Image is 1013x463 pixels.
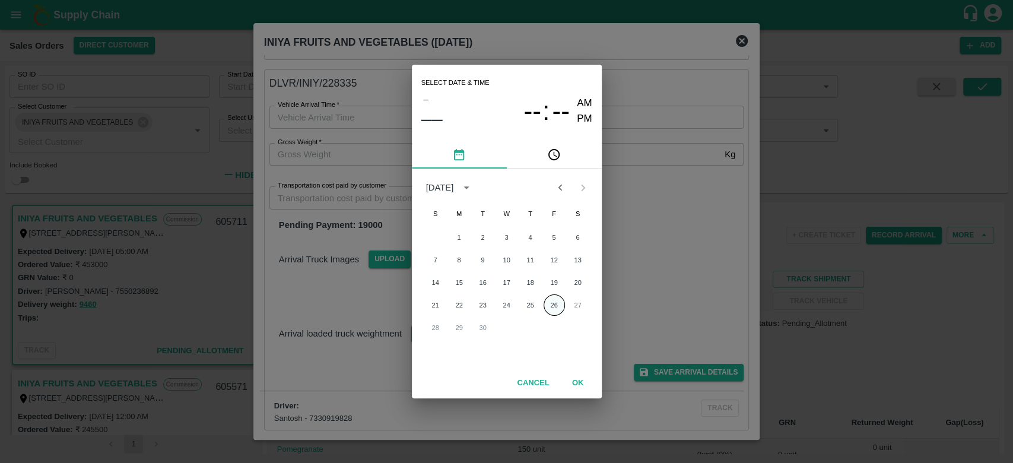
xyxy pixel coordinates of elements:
button: –– [421,107,443,131]
button: 24 [496,294,517,316]
button: 5 [544,227,565,248]
button: 3 [496,227,517,248]
button: -- [523,96,541,127]
button: 4 [520,227,541,248]
button: 1 [449,227,470,248]
button: – [421,91,431,107]
button: 8 [449,249,470,271]
span: Friday [544,202,565,226]
button: 11 [520,249,541,271]
button: PM [577,111,592,127]
span: Thursday [520,202,541,226]
button: 9 [472,249,494,271]
span: – [423,91,428,107]
button: 21 [425,294,446,316]
button: 26 [544,294,565,316]
button: 17 [496,272,517,293]
button: 25 [520,294,541,316]
div: [DATE] [426,181,454,194]
span: -- [552,96,570,126]
button: Previous month [549,176,571,199]
button: 18 [520,272,541,293]
button: 23 [472,294,494,316]
button: -- [552,96,570,127]
button: 19 [544,272,565,293]
button: Cancel [512,373,554,394]
button: 13 [567,249,589,271]
button: 2 [472,227,494,248]
button: pick date [412,140,507,169]
button: 20 [567,272,589,293]
span: Sunday [425,202,446,226]
button: 14 [425,272,446,293]
span: Wednesday [496,202,517,226]
span: -- [523,96,541,126]
button: 12 [544,249,565,271]
span: Monday [449,202,470,226]
button: OK [559,373,597,394]
button: 16 [472,272,494,293]
span: Tuesday [472,202,494,226]
button: 10 [496,249,517,271]
button: 22 [449,294,470,316]
button: AM [577,96,592,112]
button: calendar view is open, switch to year view [457,178,476,197]
span: Saturday [567,202,589,226]
button: 6 [567,227,589,248]
button: 7 [425,249,446,271]
span: Select date & time [421,74,490,92]
button: pick time [507,140,602,169]
button: 15 [449,272,470,293]
span: : [542,96,550,127]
